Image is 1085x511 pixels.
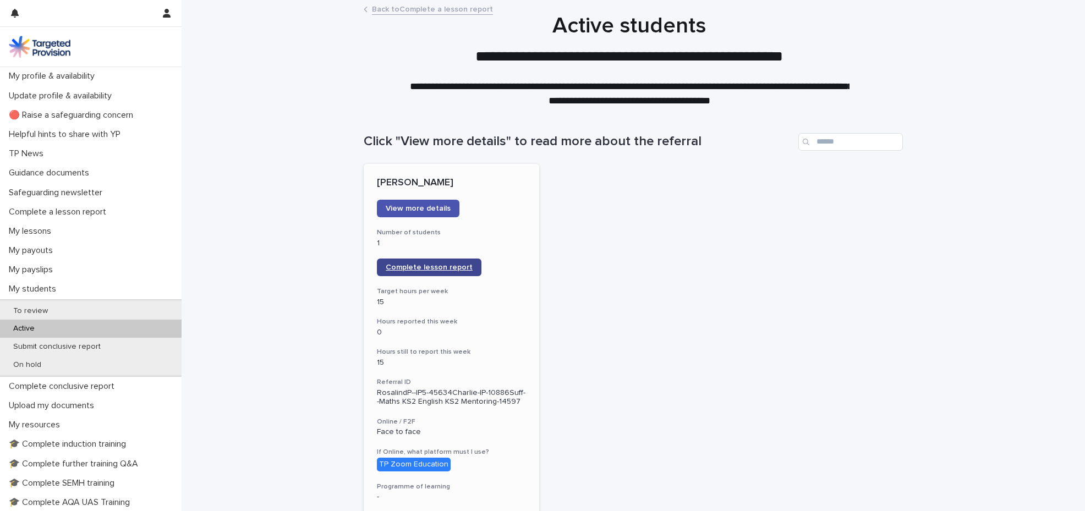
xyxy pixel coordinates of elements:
[4,149,52,159] p: TP News
[4,497,139,508] p: 🎓 Complete AQA UAS Training
[4,188,111,198] p: Safeguarding newsletter
[364,134,794,150] h1: Click "View more details" to read more about the referral
[4,284,65,294] p: My students
[377,388,526,407] p: RosalindP--IP5-45634Charlie-IP-10886Suff--Maths KS2 English KS2 Mentoring-14597
[377,287,526,296] h3: Target hours per week
[377,378,526,387] h3: Referral ID
[377,200,459,217] a: View more details
[377,427,526,437] p: Face to face
[4,342,109,351] p: Submit conclusive report
[4,478,123,488] p: 🎓 Complete SEMH training
[4,265,62,275] p: My payslips
[4,168,98,178] p: Guidance documents
[377,458,451,471] div: TP Zoom Education
[4,324,43,333] p: Active
[4,400,103,411] p: Upload my documents
[4,459,147,469] p: 🎓 Complete further training Q&A
[4,226,60,237] p: My lessons
[4,306,57,316] p: To review
[377,228,526,237] h3: Number of students
[377,177,526,189] p: [PERSON_NAME]
[377,239,526,248] p: 1
[377,259,481,276] a: Complete lesson report
[798,133,903,151] input: Search
[360,13,899,39] h1: Active students
[377,348,526,356] h3: Hours still to report this week
[372,2,493,15] a: Back toComplete a lesson report
[377,358,526,367] p: 15
[386,263,473,271] span: Complete lesson report
[377,317,526,326] h3: Hours reported this week
[377,492,526,502] p: -
[4,420,69,430] p: My resources
[377,298,526,307] p: 15
[4,71,103,81] p: My profile & availability
[386,205,451,212] span: View more details
[4,360,50,370] p: On hold
[4,381,123,392] p: Complete conclusive report
[377,328,526,337] p: 0
[377,417,526,426] h3: Online / F2F
[4,245,62,256] p: My payouts
[4,110,142,120] p: 🔴 Raise a safeguarding concern
[377,482,526,491] h3: Programme of learning
[4,439,135,449] p: 🎓 Complete induction training
[4,91,120,101] p: Update profile & availability
[9,36,70,58] img: M5nRWzHhSzIhMunXDL62
[4,129,129,140] p: Helpful hints to share with YP
[4,207,115,217] p: Complete a lesson report
[377,448,526,457] h3: If Online, what platform must I use?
